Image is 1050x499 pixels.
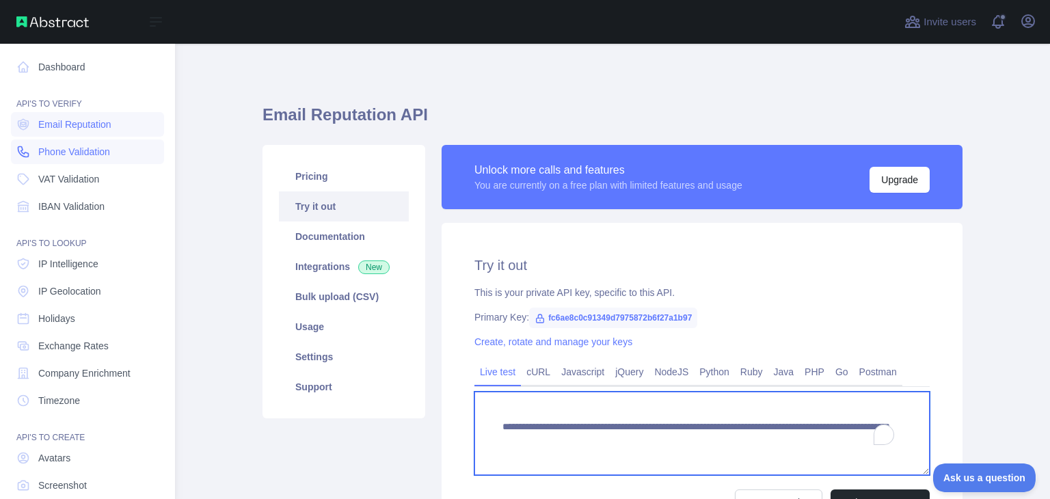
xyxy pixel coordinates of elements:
[521,361,556,383] a: cURL
[38,366,131,380] span: Company Enrichment
[474,286,930,299] div: This is your private API key, specific to this API.
[11,82,164,109] div: API'S TO VERIFY
[11,279,164,304] a: IP Geolocation
[610,361,649,383] a: jQuery
[279,191,409,221] a: Try it out
[38,312,75,325] span: Holidays
[474,392,930,475] textarea: To enrich screen reader interactions, please activate Accessibility in Grammarly extension settings
[38,339,109,353] span: Exchange Rates
[768,361,800,383] a: Java
[11,252,164,276] a: IP Intelligence
[649,361,694,383] a: NodeJS
[11,221,164,249] div: API'S TO LOOKUP
[924,14,976,30] span: Invite users
[262,104,962,137] h1: Email Reputation API
[279,161,409,191] a: Pricing
[902,11,979,33] button: Invite users
[279,252,409,282] a: Integrations New
[933,463,1036,492] iframe: Toggle Customer Support
[474,256,930,275] h2: Try it out
[11,388,164,413] a: Timezone
[11,194,164,219] a: IBAN Validation
[11,167,164,191] a: VAT Validation
[358,260,390,274] span: New
[11,306,164,331] a: Holidays
[279,312,409,342] a: Usage
[474,361,521,383] a: Live test
[38,451,70,465] span: Avatars
[529,308,697,328] span: fc6ae8c0c91349d7975872b6f27a1b97
[735,361,768,383] a: Ruby
[694,361,735,383] a: Python
[38,394,80,407] span: Timezone
[474,310,930,324] div: Primary Key:
[474,178,742,192] div: You are currently on a free plan with limited features and usage
[38,257,98,271] span: IP Intelligence
[830,361,854,383] a: Go
[38,172,99,186] span: VAT Validation
[38,145,110,159] span: Phone Validation
[799,361,830,383] a: PHP
[870,167,930,193] button: Upgrade
[11,473,164,498] a: Screenshot
[11,446,164,470] a: Avatars
[279,372,409,402] a: Support
[11,361,164,386] a: Company Enrichment
[854,361,902,383] a: Postman
[11,55,164,79] a: Dashboard
[474,162,742,178] div: Unlock more calls and features
[11,112,164,137] a: Email Reputation
[38,284,101,298] span: IP Geolocation
[11,334,164,358] a: Exchange Rates
[279,282,409,312] a: Bulk upload (CSV)
[279,221,409,252] a: Documentation
[474,336,632,347] a: Create, rotate and manage your keys
[556,361,610,383] a: Javascript
[279,342,409,372] a: Settings
[38,200,105,213] span: IBAN Validation
[16,16,89,27] img: Abstract API
[11,416,164,443] div: API'S TO CREATE
[11,139,164,164] a: Phone Validation
[38,118,111,131] span: Email Reputation
[38,478,87,492] span: Screenshot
